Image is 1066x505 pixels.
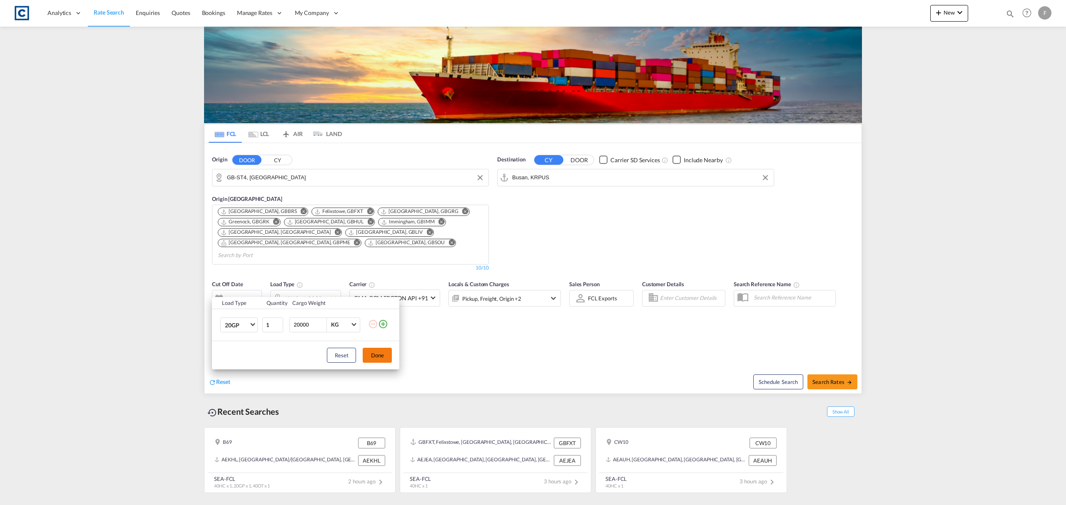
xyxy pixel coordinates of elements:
button: Done [363,348,392,363]
md-icon: icon-minus-circle-outline [368,319,378,329]
div: KG [331,321,339,328]
md-select: Choose: 20GP [220,317,258,332]
th: Load Type [212,297,262,309]
div: Cargo Weight [292,299,363,307]
md-icon: icon-plus-circle-outline [378,319,388,329]
span: 20GP [225,321,249,329]
button: Reset [327,348,356,363]
input: Enter Weight [293,318,326,332]
input: Qty [262,317,283,332]
th: Quantity [262,297,287,309]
